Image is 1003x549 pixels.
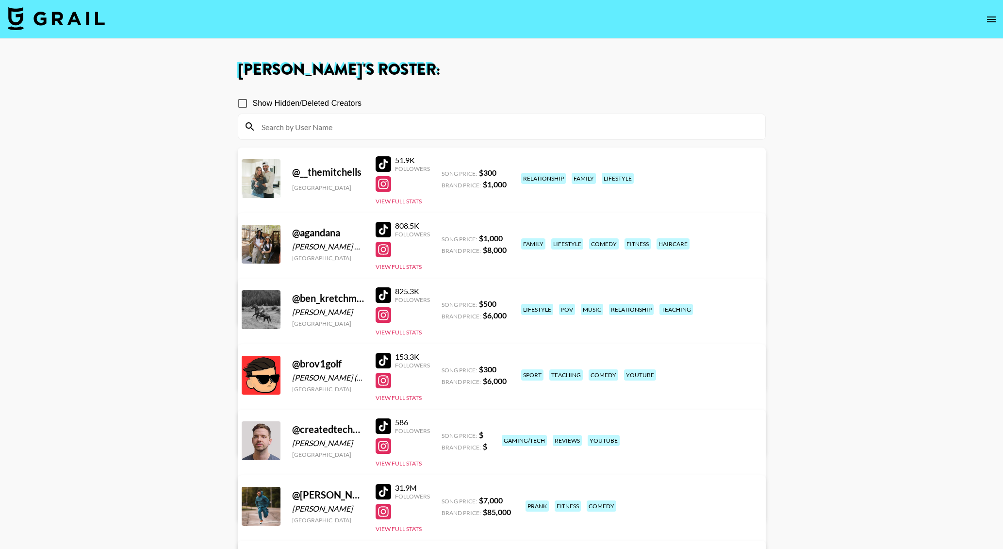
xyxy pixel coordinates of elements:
div: haircare [657,238,690,250]
div: Followers [395,427,430,434]
div: youtube [588,435,620,446]
div: 808.5K [395,221,430,231]
button: View Full Stats [376,263,422,270]
div: @ __themitchells [292,166,364,178]
div: 586 [395,417,430,427]
strong: $ 500 [479,299,496,308]
strong: $ [483,442,487,451]
strong: $ 300 [479,168,496,177]
div: music [581,304,603,315]
div: prank [526,500,549,512]
span: Song Price: [442,366,477,374]
div: [GEOGRAPHIC_DATA] [292,254,364,262]
div: @ agandana [292,227,364,239]
button: View Full Stats [376,460,422,467]
div: [GEOGRAPHIC_DATA] [292,451,364,458]
div: [GEOGRAPHIC_DATA] [292,385,364,393]
div: teaching [549,369,583,381]
div: 51.9K [395,155,430,165]
span: Song Price: [442,432,477,439]
img: Grail Talent [8,7,105,30]
div: family [521,238,545,250]
span: Brand Price: [442,182,481,189]
div: [GEOGRAPHIC_DATA] [292,184,364,191]
div: pov [559,304,575,315]
div: [GEOGRAPHIC_DATA] [292,516,364,524]
div: [PERSON_NAME] ([PERSON_NAME]) [292,373,364,383]
strong: $ 6,000 [483,311,507,320]
button: View Full Stats [376,394,422,401]
div: [GEOGRAPHIC_DATA] [292,320,364,327]
strong: $ 6,000 [483,376,507,385]
div: 31.9M [395,483,430,493]
div: fitness [625,238,651,250]
div: Followers [395,231,430,238]
span: Show Hidden/Deleted Creators [253,98,362,109]
div: relationship [521,173,566,184]
div: Followers [395,165,430,172]
strong: $ 85,000 [483,507,511,516]
button: View Full Stats [376,198,422,205]
strong: $ [479,430,483,439]
div: fitness [555,500,581,512]
strong: $ 8,000 [483,245,507,254]
div: [PERSON_NAME] & [PERSON_NAME] [292,242,364,251]
div: family [572,173,596,184]
div: comedy [589,238,619,250]
span: Brand Price: [442,247,481,254]
div: lifestyle [602,173,634,184]
div: youtube [624,369,656,381]
div: @ createdtechofficial [292,423,364,435]
span: Song Price: [442,498,477,505]
strong: $ 300 [479,365,496,374]
button: View Full Stats [376,525,422,532]
div: Followers [395,362,430,369]
span: Song Price: [442,170,477,177]
span: Brand Price: [442,378,481,385]
span: Brand Price: [442,444,481,451]
span: Brand Price: [442,509,481,516]
div: lifestyle [551,238,583,250]
div: teaching [659,304,693,315]
div: @ [PERSON_NAME].[PERSON_NAME] [292,489,364,501]
span: Song Price: [442,301,477,308]
div: [PERSON_NAME] [292,307,364,317]
div: comedy [589,369,618,381]
div: reviews [553,435,582,446]
div: gaming/tech [502,435,547,446]
button: open drawer [982,10,1001,29]
div: Followers [395,296,430,303]
div: [PERSON_NAME] [292,438,364,448]
div: [PERSON_NAME] [292,504,364,514]
span: Song Price: [442,235,477,243]
strong: $ 1,000 [479,233,503,243]
h1: [PERSON_NAME] 's Roster: [238,62,766,78]
div: 825.3K [395,286,430,296]
div: lifestyle [521,304,553,315]
strong: $ 7,000 [479,496,503,505]
div: 153.3K [395,352,430,362]
strong: $ 1,000 [483,180,507,189]
button: View Full Stats [376,329,422,336]
input: Search by User Name [256,119,759,134]
div: Followers [395,493,430,500]
div: @ brov1golf [292,358,364,370]
span: Brand Price: [442,313,481,320]
div: relationship [609,304,654,315]
div: comedy [587,500,616,512]
div: sport [521,369,543,381]
div: @ ben_kretchman [292,292,364,304]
